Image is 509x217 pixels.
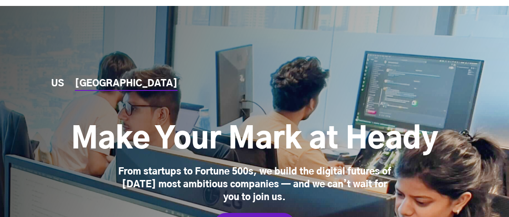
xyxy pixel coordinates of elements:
[71,122,438,158] h1: Make Your Mark at Heady
[75,79,178,89] a: [GEOGRAPHIC_DATA]
[51,79,64,89] a: US
[113,165,396,204] div: From startups to Fortune 500s, we build the digital futures of [DATE] most ambitious companies — ...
